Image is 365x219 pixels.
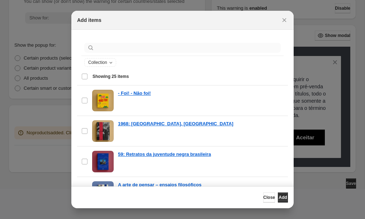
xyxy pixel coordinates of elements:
span: Showing 25 items [93,74,129,79]
span: Add [279,195,287,200]
a: - Foi! - Não foi! [118,90,151,97]
a: 59: Retratos da juventude negra brasileira [118,151,211,158]
button: Close [279,15,289,25]
img: - Foi! - Não foi! [92,90,114,111]
a: 1968: [GEOGRAPHIC_DATA], [GEOGRAPHIC_DATA] [118,120,233,127]
img: 59: Retratos da juventude negra brasileira [92,151,114,172]
img: A arte de pensar – ensaios filosóficos [92,181,114,203]
button: Close [263,192,275,202]
span: Collection [88,60,107,65]
img: 1968: Paris, Rio [92,120,114,142]
h2: Add items [77,17,101,24]
span: Close [263,195,275,200]
button: Add [278,192,288,202]
button: Collection [85,59,116,66]
a: A arte de pensar – ensaios filosóficos [118,181,202,188]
